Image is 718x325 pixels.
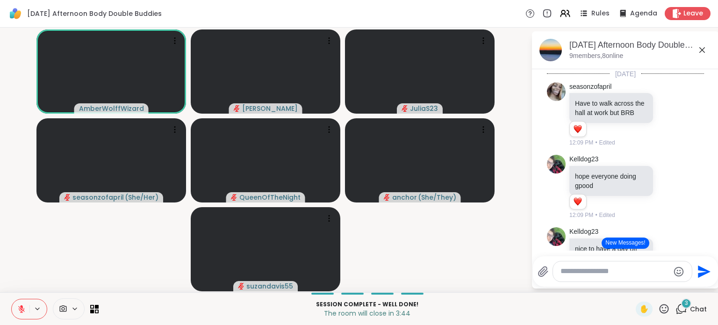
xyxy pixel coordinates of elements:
[685,299,688,307] span: 3
[384,194,390,201] span: audio-muted
[569,39,711,51] div: [DATE] Afternoon Body Double Buddies, [DATE]
[639,303,649,315] span: ✋
[547,82,566,101] img: https://sharewell-space-live.sfo3.digitaloceanspaces.com/user-generated/c12733c7-f2c4-4bc4-8465-3...
[673,266,684,277] button: Emoji picker
[539,39,562,61] img: Thursday Afternoon Body Double Buddies, Oct 09
[402,105,408,112] span: audio-muted
[569,82,611,92] a: seasonzofapril
[569,138,593,147] span: 12:09 PM
[575,99,647,117] p: Have to walk across the hall at work but BRB
[72,193,124,202] span: seasonzofapril
[570,122,586,137] div: Reaction list
[602,238,649,249] button: New Messages!
[690,304,707,314] span: Chat
[573,125,582,133] button: Reactions: love
[27,9,162,18] span: [DATE] Afternoon Body Double Buddies
[238,283,244,289] span: audio-muted
[234,105,240,112] span: audio-muted
[242,104,298,113] span: [PERSON_NAME]
[569,211,593,219] span: 12:09 PM
[104,309,630,318] p: The room will close in 3:44
[575,244,647,263] p: nice to have a day off with [PERSON_NAME]
[683,9,703,18] span: Leave
[569,51,623,61] p: 9 members, 8 online
[246,282,293,291] span: suzandavis55
[575,172,647,190] p: hope everyone doing gpood
[591,9,610,18] span: Rules
[239,193,301,202] span: QueenOfTheNight
[392,193,417,202] span: anchor
[595,211,597,219] span: •
[595,138,597,147] span: •
[630,9,657,18] span: Agenda
[569,155,598,164] a: Kelldog23
[599,211,615,219] span: Edited
[569,227,598,237] a: Kelldog23
[610,69,641,79] span: [DATE]
[7,6,23,22] img: ShareWell Logomark
[410,104,438,113] span: JuliaS23
[573,198,582,206] button: Reactions: love
[547,227,566,246] img: https://sharewell-space-live.sfo3.digitaloceanspaces.com/user-generated/f837f3be-89e4-4695-8841-a...
[570,195,586,209] div: Reaction list
[125,193,158,202] span: ( She/Her )
[231,194,237,201] span: audio-muted
[599,138,615,147] span: Edited
[692,261,713,282] button: Send
[418,193,456,202] span: ( She/They )
[79,104,144,113] span: AmberWolffWizard
[547,155,566,173] img: https://sharewell-space-live.sfo3.digitaloceanspaces.com/user-generated/f837f3be-89e4-4695-8841-a...
[64,194,71,201] span: audio-muted
[104,300,630,309] p: Session Complete - well done!
[560,267,669,276] textarea: Type your message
